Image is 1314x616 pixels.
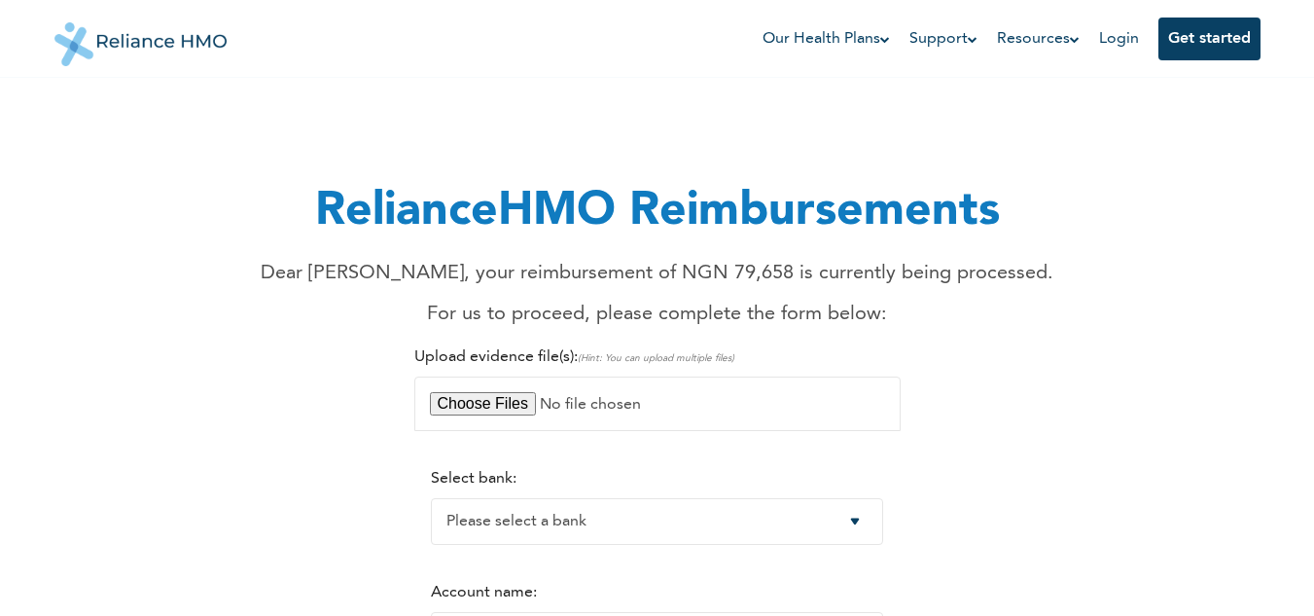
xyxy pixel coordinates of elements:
[578,353,734,363] span: (Hint: You can upload multiple files)
[763,27,890,51] a: Our Health Plans
[431,471,516,487] label: Select bank:
[54,8,228,66] img: Reliance HMO's Logo
[261,259,1053,288] p: Dear [PERSON_NAME], your reimbursement of NGN 79,658 is currently being processed.
[261,300,1053,329] p: For us to proceed, please complete the form below:
[261,177,1053,247] h1: RelianceHMO Reimbursements
[414,349,734,365] label: Upload evidence file(s):
[997,27,1080,51] a: Resources
[909,27,977,51] a: Support
[1158,18,1261,60] button: Get started
[1099,31,1139,47] a: Login
[431,585,537,600] label: Account name:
